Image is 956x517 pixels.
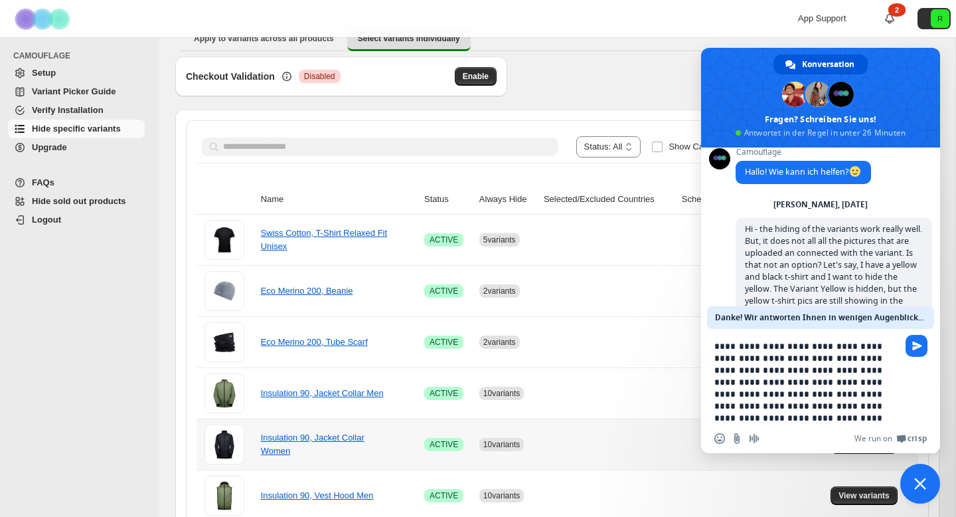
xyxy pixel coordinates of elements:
[8,120,145,138] a: Hide specific variants
[906,335,927,357] span: Senden Sie
[430,439,458,450] span: ACTIVE
[8,101,145,120] a: Verify Installation
[32,215,61,225] span: Logout
[204,373,244,413] img: Insulation 90, Jacket Collar Men
[669,142,813,152] span: Show Camouflage managed products
[32,196,126,206] span: Hide sold out products
[257,185,420,215] th: Name
[745,166,862,177] span: Hallo! Wie kann ich helfen?
[483,235,516,245] span: 5 variants
[261,337,368,347] a: Eco Merino 200, Tube Scarf
[917,8,951,29] button: Avatar with initials R
[32,177,54,187] span: FAQs
[838,490,890,501] span: View variants
[714,340,898,424] textarea: Verfassen Sie Ihre Nachricht…
[854,433,892,444] span: We run on
[204,425,244,465] img: Insulation 90, Jacket Collar Women
[715,306,926,329] span: Danke! Wir antworten Ihnen in wenigen Augenblicken.
[420,185,475,215] th: Status
[32,86,116,96] span: Variant Picker Guide
[261,490,374,500] a: Insulation 90, Vest Hood Men
[802,54,854,74] span: Konversation
[204,220,244,260] img: Swiss Cotton, T-Shirt Relaxed Fit Unisex
[745,223,922,330] span: Hi - the hiding of the variants work really well. But, it does not all all the pictures that are ...
[831,486,898,505] button: View variants
[937,15,943,23] text: R
[732,433,742,444] span: Datei senden
[773,54,868,74] div: Konversation
[358,33,460,44] span: Select variants individually
[32,142,67,152] span: Upgrade
[883,12,896,25] a: 2
[186,70,275,83] h3: Checkout Validation
[900,464,940,504] div: Chat schließen
[183,28,345,49] button: Apply to variants across all products
[931,9,949,28] span: Avatar with initials R
[204,271,244,311] img: Eco Merino 200, Beanie
[463,71,489,82] span: Enable
[32,68,56,78] span: Setup
[304,71,335,82] span: Disabled
[483,286,516,296] span: 2 variants
[483,440,520,449] span: 10 variants
[483,389,520,398] span: 10 variants
[8,138,145,157] a: Upgrade
[736,148,871,157] span: Camouflage
[261,433,364,456] a: Insulation 90, Jacket Collar Women
[430,388,458,399] span: ACTIVE
[798,13,846,23] span: App Support
[261,228,388,251] a: Swiss Cotton, T-Shirt Relaxed Fit Unisex
[908,433,927,444] span: Crisp
[678,185,758,215] th: Scheduled Hide
[8,192,145,211] a: Hide sold out products
[540,185,678,215] th: Selected/Excluded Countries
[483,491,520,500] span: 10 variants
[261,286,353,296] a: Eco Merino 200, Beanie
[194,33,334,44] span: Apply to variants across all products
[11,1,77,37] img: Camouflage
[8,64,145,82] a: Setup
[8,82,145,101] a: Variant Picker Guide
[854,433,927,444] a: We run onCrisp
[8,173,145,192] a: FAQs
[475,185,540,215] th: Always Hide
[714,433,725,444] span: Einen Emoji einfügen
[483,338,516,347] span: 2 variants
[204,476,244,516] img: Insulation 90, Vest Hood Men
[773,201,868,209] div: [PERSON_NAME], [DATE]
[430,337,458,348] span: ACTIVE
[13,51,150,61] span: CAMOUFLAGE
[347,28,471,51] button: Select variants individually
[455,67,497,86] button: Enable
[8,211,145,229] a: Logout
[32,124,121,134] span: Hide specific variants
[888,3,906,17] div: 2
[430,490,458,501] span: ACTIVE
[430,235,458,245] span: ACTIVE
[430,286,458,296] span: ACTIVE
[749,433,759,444] span: Audionachricht aufzeichnen
[204,322,244,362] img: Eco Merino 200, Tube Scarf
[32,105,104,115] span: Verify Installation
[261,388,384,398] a: Insulation 90, Jacket Collar Men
